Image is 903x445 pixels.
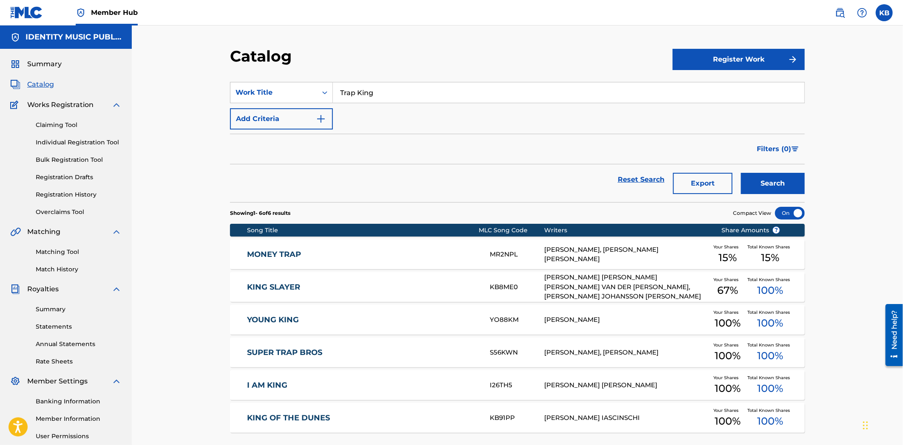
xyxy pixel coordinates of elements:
a: Summary [36,305,122,314]
h2: Catalog [230,47,296,66]
div: [PERSON_NAME], [PERSON_NAME] [PERSON_NAME] [545,245,708,264]
img: search [835,8,845,18]
a: Claiming Tool [36,121,122,130]
h5: IDENTITY MUSIC PUBLISHING [26,32,122,42]
span: 100 % [715,414,741,429]
div: User Menu [876,4,893,21]
a: Banking Information [36,397,122,406]
span: 100 % [757,348,783,363]
a: Member Information [36,414,122,423]
span: Member Hub [91,8,138,17]
img: Summary [10,59,20,69]
img: MLC Logo [10,6,43,19]
span: Total Known Shares [747,407,793,414]
a: I AM KING [247,380,479,390]
div: MR2NPL [490,250,544,259]
form: Search Form [230,82,805,202]
span: 100 % [715,315,741,331]
img: filter [792,146,799,152]
a: KING OF THE DUNES [247,413,479,423]
a: CatalogCatalog [10,79,54,90]
button: Filters (0) [752,138,805,160]
span: Your Shares [713,375,742,381]
a: Public Search [832,4,849,21]
div: MLC Song Code [479,226,545,235]
a: Bulk Registration Tool [36,155,122,164]
span: 100 % [757,283,783,298]
img: help [857,8,867,18]
div: YO88KM [490,315,544,325]
a: Individual Registration Tool [36,138,122,147]
p: Showing 1 - 6 of 6 results [230,209,290,217]
img: f7272a7cc735f4ea7f67.svg [788,54,798,65]
img: Matching [10,227,21,237]
a: Registration Drafts [36,173,122,182]
a: User Permissions [36,432,122,441]
span: 100 % [715,381,741,396]
div: S56KWN [490,348,544,358]
span: Total Known Shares [747,276,793,283]
span: Share Amounts [721,226,780,235]
span: Total Known Shares [747,244,793,250]
a: Rate Sheets [36,357,122,366]
div: Work Title [236,87,312,98]
span: ? [773,227,780,234]
div: KB8ME0 [490,282,544,292]
img: Member Settings [10,376,20,386]
img: expand [111,376,122,386]
span: Compact View [733,209,771,217]
span: 100 % [757,414,783,429]
span: Your Shares [713,244,742,250]
span: Total Known Shares [747,342,793,348]
img: expand [111,284,122,294]
span: Summary [27,59,62,69]
button: Export [673,173,733,194]
span: 100 % [757,315,783,331]
span: Catalog [27,79,54,90]
a: Overclaims Tool [36,208,122,217]
div: [PERSON_NAME], [PERSON_NAME] [545,348,708,358]
span: 15 % [761,250,779,265]
span: Works Registration [27,100,94,110]
a: Matching Tool [36,248,122,256]
a: SummarySummary [10,59,62,69]
div: [PERSON_NAME] [PERSON_NAME] [545,380,708,390]
a: Match History [36,265,122,274]
a: Annual Statements [36,340,122,349]
div: Drag [863,413,868,438]
span: 67 % [717,283,738,298]
span: Your Shares [713,407,742,414]
button: Search [741,173,805,194]
span: Your Shares [713,309,742,315]
a: KING SLAYER [247,282,479,292]
iframe: Resource Center [879,301,903,369]
img: 9d2ae6d4665cec9f34b9.svg [316,114,326,124]
span: Filters ( 0 ) [757,144,791,154]
img: Catalog [10,79,20,90]
iframe: Chat Widget [860,404,903,445]
a: Registration History [36,190,122,199]
div: Writers [545,226,708,235]
span: 100 % [715,348,741,363]
a: MONEY TRAP [247,250,479,259]
div: [PERSON_NAME] [PERSON_NAME] [PERSON_NAME] VAN DER [PERSON_NAME], [PERSON_NAME] JOHANSSON [PERSON_... [545,273,708,301]
div: Song Title [247,226,479,235]
img: expand [111,227,122,237]
span: Member Settings [27,376,88,386]
div: Help [854,4,871,21]
button: Register Work [673,49,805,70]
span: 15 % [718,250,737,265]
span: Total Known Shares [747,375,793,381]
div: [PERSON_NAME] IASCINSCHI [545,413,708,423]
span: Your Shares [713,276,742,283]
span: Your Shares [713,342,742,348]
div: [PERSON_NAME] [545,315,708,325]
img: Top Rightsholder [76,8,86,18]
img: Works Registration [10,100,21,110]
span: Total Known Shares [747,309,793,315]
span: Matching [27,227,60,237]
button: Add Criteria [230,108,333,130]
